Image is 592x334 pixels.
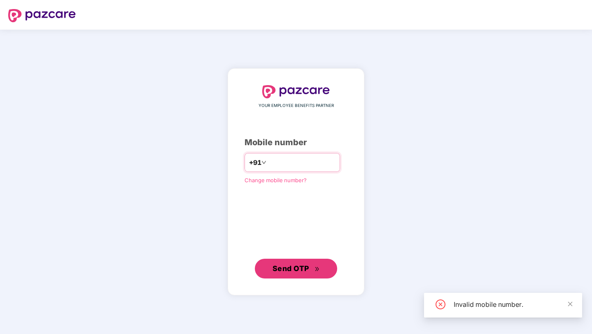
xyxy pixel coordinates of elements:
[259,102,334,109] span: YOUR EMPLOYEE BENEFITS PARTNER
[567,301,573,307] span: close
[273,264,309,273] span: Send OTP
[262,85,330,98] img: logo
[436,299,445,309] span: close-circle
[261,160,266,165] span: down
[245,136,347,149] div: Mobile number
[245,177,307,183] a: Change mobile number?
[454,299,572,309] div: Invalid mobile number.
[249,158,261,168] span: +91
[8,9,76,22] img: logo
[315,267,320,272] span: double-right
[255,259,337,278] button: Send OTPdouble-right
